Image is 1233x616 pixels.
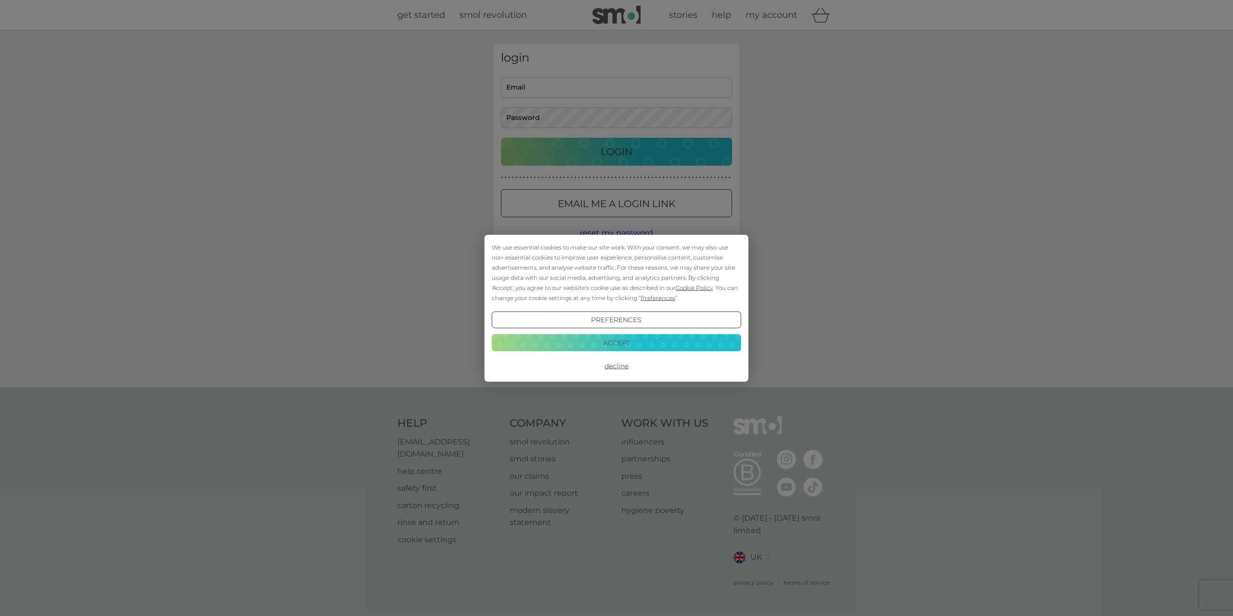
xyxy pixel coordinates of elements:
span: Cookie Policy [676,284,713,291]
div: Cookie Consent Prompt [485,235,748,381]
button: Preferences [492,311,741,328]
button: Decline [492,357,741,375]
span: Preferences [641,294,675,301]
button: Accept [492,334,741,352]
div: We use essential cookies to make our site work. With your consent, we may also use non-essential ... [492,242,741,302]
